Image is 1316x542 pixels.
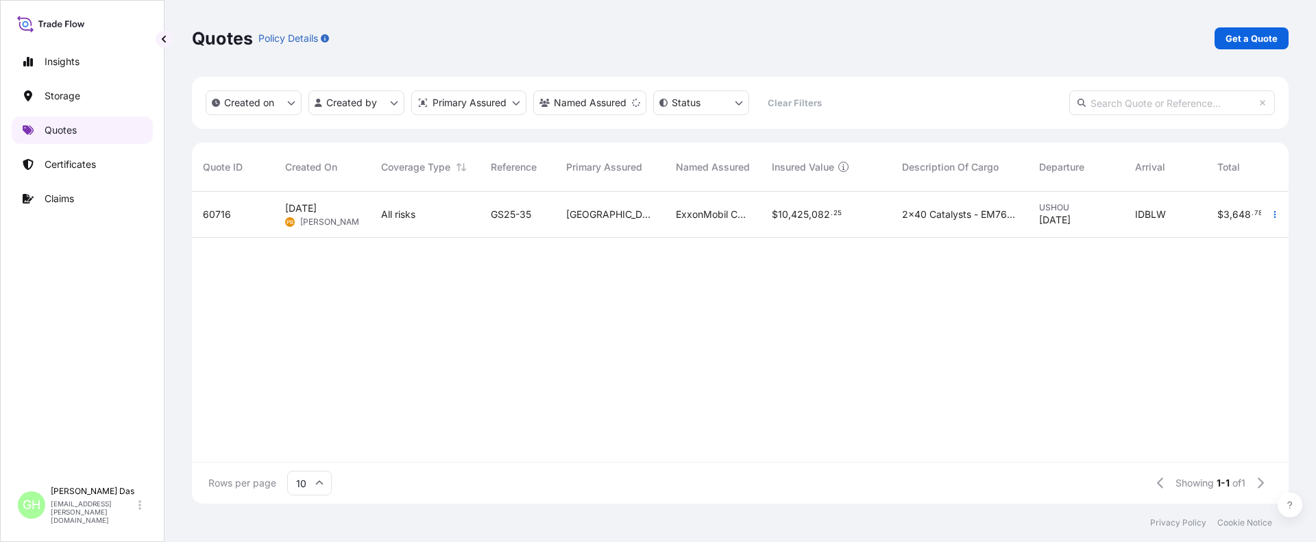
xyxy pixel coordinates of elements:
[653,90,749,115] button: certificateStatus Filter options
[51,500,136,524] p: [EMAIL_ADDRESS][PERSON_NAME][DOMAIN_NAME]
[902,208,1017,221] span: 2x40 Catalysts - EM7644
[772,210,778,219] span: $
[902,160,999,174] span: Description Of Cargo
[1217,517,1272,528] a: Cookie Notice
[203,160,243,174] span: Quote ID
[554,96,626,110] p: Named Assured
[791,210,809,219] span: 425
[809,210,812,219] span: ,
[1217,210,1223,219] span: $
[192,27,253,49] p: Quotes
[308,90,404,115] button: createdBy Filter options
[672,96,700,110] p: Status
[23,498,40,512] span: GH
[1150,517,1206,528] a: Privacy Policy
[1039,202,1113,213] span: USHOU
[208,476,276,490] span: Rows per page
[491,208,531,221] span: GS25-35
[1217,476,1230,490] span: 1-1
[45,55,80,69] p: Insights
[206,90,302,115] button: createdOn Filter options
[1223,210,1230,219] span: 3
[768,96,822,110] p: Clear Filters
[1069,90,1275,115] input: Search Quote or Reference...
[203,208,231,221] span: 60716
[411,90,526,115] button: distributor Filter options
[12,185,153,212] a: Claims
[833,211,842,216] span: 25
[45,158,96,171] p: Certificates
[1217,160,1240,174] span: Total
[831,211,833,216] span: .
[1232,210,1251,219] span: 648
[1039,213,1071,227] span: [DATE]
[381,208,415,221] span: All risks
[1215,27,1289,49] a: Get a Quote
[287,215,293,229] span: PB
[1232,476,1245,490] span: of 1
[566,160,642,174] span: Primary Assured
[676,208,750,221] span: ExxonMobil Catalysts and Licensing LLC
[12,82,153,110] a: Storage
[1039,160,1084,174] span: Departure
[381,160,450,174] span: Coverage Type
[1135,208,1166,221] span: IDBLW
[258,32,318,45] p: Policy Details
[566,208,654,221] span: [GEOGRAPHIC_DATA]
[12,151,153,178] a: Certificates
[300,217,367,227] span: [PERSON_NAME]
[676,160,750,174] span: Named Assured
[756,92,833,114] button: Clear Filters
[12,116,153,144] a: Quotes
[453,159,470,175] button: Sort
[533,90,646,115] button: cargoOwner Filter options
[1230,210,1232,219] span: ,
[1254,211,1263,216] span: 78
[772,160,834,174] span: Insured Value
[326,96,377,110] p: Created by
[285,160,337,174] span: Created On
[12,48,153,75] a: Insights
[491,160,537,174] span: Reference
[1226,32,1278,45] p: Get a Quote
[285,201,317,215] span: [DATE]
[45,192,74,206] p: Claims
[788,210,791,219] span: ,
[224,96,274,110] p: Created on
[778,210,788,219] span: 10
[45,123,77,137] p: Quotes
[1175,476,1214,490] span: Showing
[432,96,507,110] p: Primary Assured
[1252,211,1254,216] span: .
[45,89,80,103] p: Storage
[51,486,136,497] p: [PERSON_NAME] Das
[1135,160,1165,174] span: Arrival
[812,210,830,219] span: 082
